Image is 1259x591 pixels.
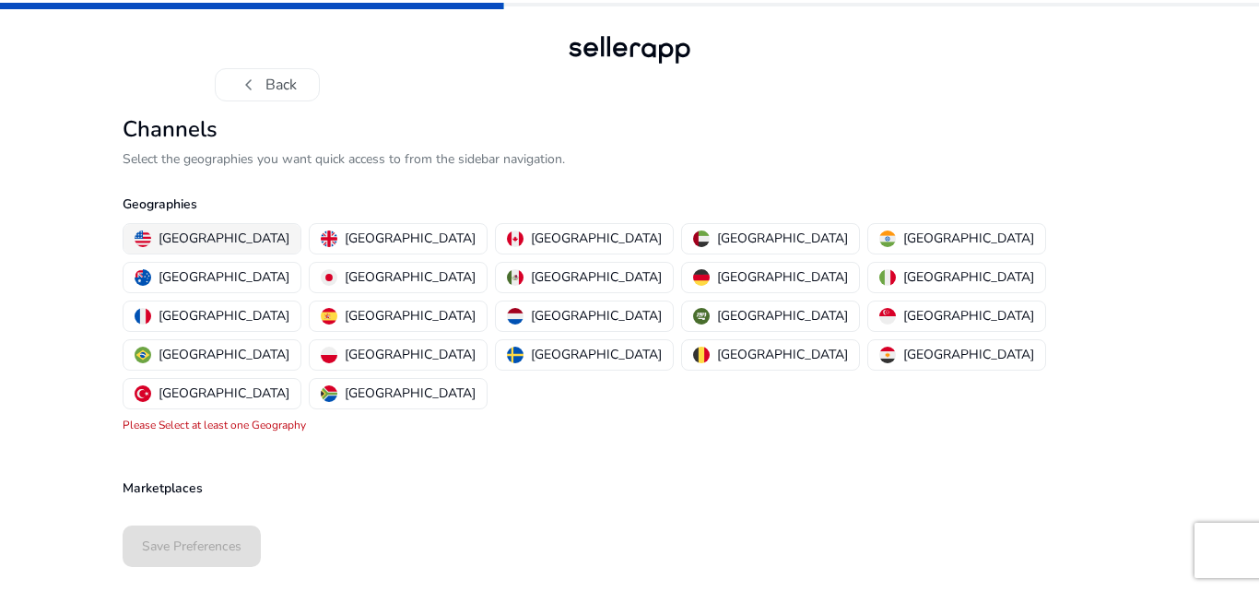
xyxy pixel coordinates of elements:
p: [GEOGRAPHIC_DATA] [345,345,476,364]
img: sa.svg [693,308,710,325]
mat-error: Please Select at least one Geography [123,418,306,432]
p: [GEOGRAPHIC_DATA] [159,229,289,248]
img: pl.svg [321,347,337,363]
p: [GEOGRAPHIC_DATA] [159,267,289,287]
p: [GEOGRAPHIC_DATA] [531,267,662,287]
p: Select the geographies you want quick access to from the sidebar navigation. [123,149,1136,169]
img: tr.svg [135,385,151,402]
p: [GEOGRAPHIC_DATA] [717,267,848,287]
img: nl.svg [507,308,524,325]
img: us.svg [135,230,151,247]
img: it.svg [879,269,896,286]
p: [GEOGRAPHIC_DATA] [345,267,476,287]
span: chevron_left [238,74,260,96]
p: [GEOGRAPHIC_DATA] [159,345,289,364]
img: mx.svg [507,269,524,286]
p: [GEOGRAPHIC_DATA] [531,306,662,325]
p: Geographies [123,195,1136,214]
p: [GEOGRAPHIC_DATA] [159,306,289,325]
p: [GEOGRAPHIC_DATA] [159,384,289,403]
img: uk.svg [321,230,337,247]
img: ae.svg [693,230,710,247]
p: [GEOGRAPHIC_DATA] [345,306,476,325]
img: es.svg [321,308,337,325]
h2: Channels [123,116,1136,143]
img: ca.svg [507,230,524,247]
img: fr.svg [135,308,151,325]
p: [GEOGRAPHIC_DATA] [903,345,1034,364]
img: au.svg [135,269,151,286]
img: za.svg [321,385,337,402]
p: [GEOGRAPHIC_DATA] [345,384,476,403]
p: [GEOGRAPHIC_DATA] [531,229,662,248]
p: [GEOGRAPHIC_DATA] [531,345,662,364]
p: [GEOGRAPHIC_DATA] [717,306,848,325]
p: [GEOGRAPHIC_DATA] [717,345,848,364]
img: in.svg [879,230,896,247]
p: [GEOGRAPHIC_DATA] [903,229,1034,248]
button: chevron_leftBack [215,68,320,101]
img: eg.svg [879,347,896,363]
p: Marketplaces [123,479,1136,498]
p: [GEOGRAPHIC_DATA] [717,229,848,248]
p: [GEOGRAPHIC_DATA] [903,267,1034,287]
p: [GEOGRAPHIC_DATA] [903,306,1034,325]
img: be.svg [693,347,710,363]
p: [GEOGRAPHIC_DATA] [345,229,476,248]
img: se.svg [507,347,524,363]
img: br.svg [135,347,151,363]
img: de.svg [693,269,710,286]
img: jp.svg [321,269,337,286]
img: sg.svg [879,308,896,325]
